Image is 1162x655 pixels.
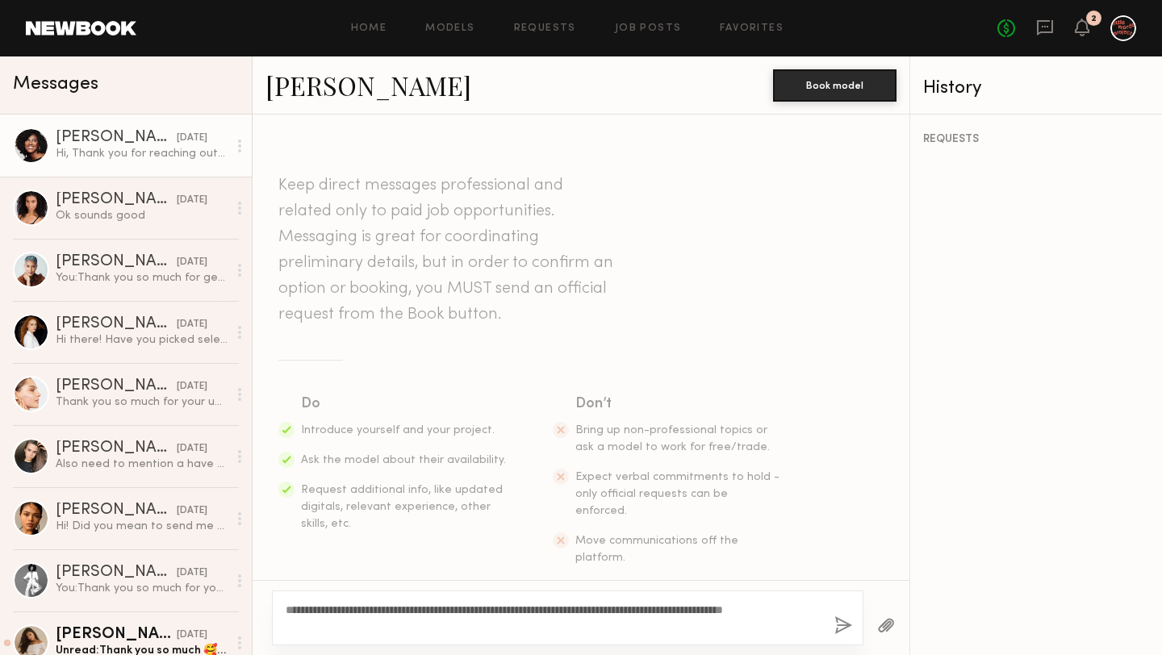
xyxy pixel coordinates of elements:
[301,425,495,436] span: Introduce yourself and your project.
[177,131,207,146] div: [DATE]
[575,472,780,516] span: Expect verbal commitments to hold - only official requests can be enforced.
[56,581,228,596] div: You: Thank you so much for your time!
[301,393,508,415] div: Do
[177,317,207,332] div: [DATE]
[615,23,682,34] a: Job Posts
[923,79,1149,98] div: History
[56,378,177,394] div: [PERSON_NAME]
[177,193,207,208] div: [DATE]
[425,23,474,34] a: Models
[720,23,784,34] a: Favorites
[301,485,503,529] span: Request additional info, like updated digitals, relevant experience, other skills, etc.
[923,134,1149,145] div: REQUESTS
[177,628,207,643] div: [DATE]
[56,332,228,348] div: Hi there! Have you picked selects for this project? I’m still held as an option and available [DATE]
[56,565,177,581] div: [PERSON_NAME]
[56,192,177,208] div: [PERSON_NAME]
[177,565,207,581] div: [DATE]
[56,254,177,270] div: [PERSON_NAME]
[278,173,617,327] header: Keep direct messages professional and related only to paid job opportunities. Messaging is great ...
[56,316,177,332] div: [PERSON_NAME]
[13,75,98,94] span: Messages
[56,130,177,146] div: [PERSON_NAME]
[514,23,576,34] a: Requests
[177,441,207,457] div: [DATE]
[301,455,506,465] span: Ask the model about their availability.
[56,394,228,410] div: Thank you so much for your understanding. Let’s keep in touch, and I wish you all the best of luc...
[177,503,207,519] div: [DATE]
[56,457,228,472] div: Also need to mention a have couple new tattoos on my arms, but they are small
[56,270,228,286] div: You: Thank you so much for getting back to me! Totally understand where you’re coming from, and I...
[575,425,770,453] span: Bring up non-professional topics or ask a model to work for free/trade.
[1091,15,1097,23] div: 2
[773,77,897,91] a: Book model
[575,536,738,563] span: Move communications off the platform.
[575,393,782,415] div: Don’t
[265,68,471,102] a: [PERSON_NAME]
[177,255,207,270] div: [DATE]
[56,208,228,223] div: Ok sounds good
[56,519,228,534] div: Hi! Did you mean to send me a request ?
[773,69,897,102] button: Book model
[56,146,228,161] div: Hi, Thank you for reaching out and the consideration. It sounds to be a fun project!That week I a...
[177,379,207,394] div: [DATE]
[351,23,387,34] a: Home
[56,440,177,457] div: [PERSON_NAME]
[56,627,177,643] div: [PERSON_NAME]
[56,503,177,519] div: [PERSON_NAME]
